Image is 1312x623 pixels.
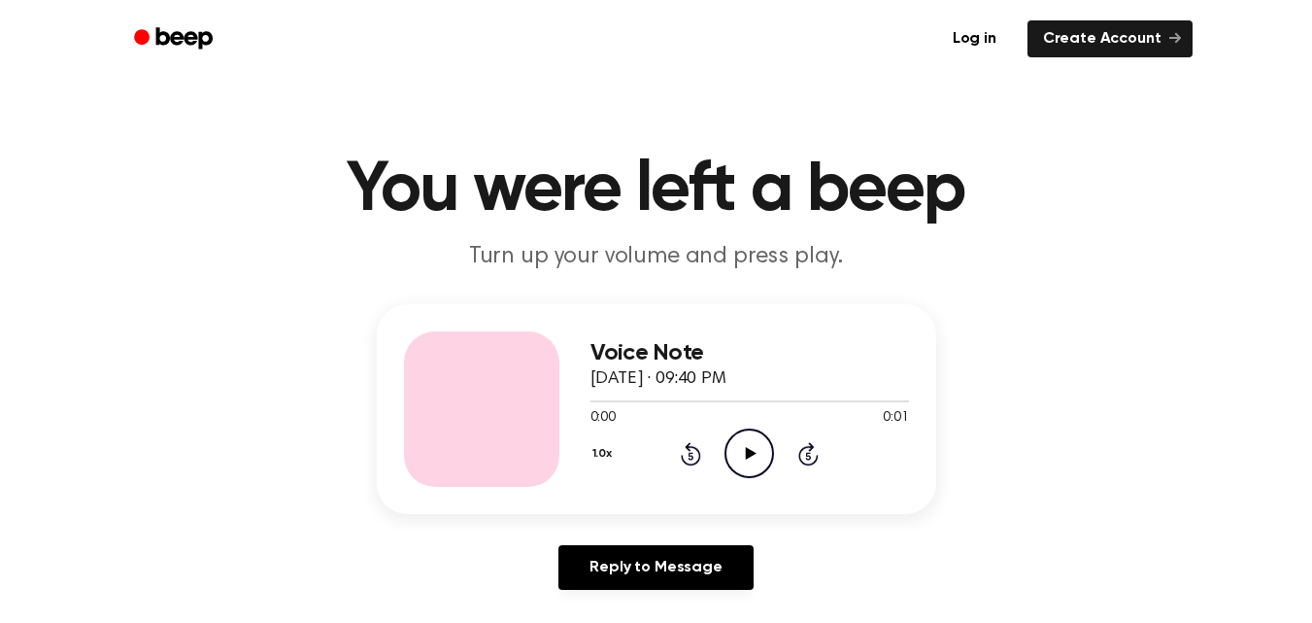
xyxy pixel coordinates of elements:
a: Beep [120,20,230,58]
a: Log in [933,17,1016,61]
span: 0:00 [590,408,616,429]
a: Reply to Message [558,545,753,590]
h1: You were left a beep [159,156,1154,225]
h3: Voice Note [590,340,909,366]
span: [DATE] · 09:40 PM [590,370,726,388]
a: Create Account [1027,20,1193,57]
p: Turn up your volume and press play. [284,241,1029,273]
button: 1.0x [590,437,620,470]
span: 0:01 [883,408,908,429]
